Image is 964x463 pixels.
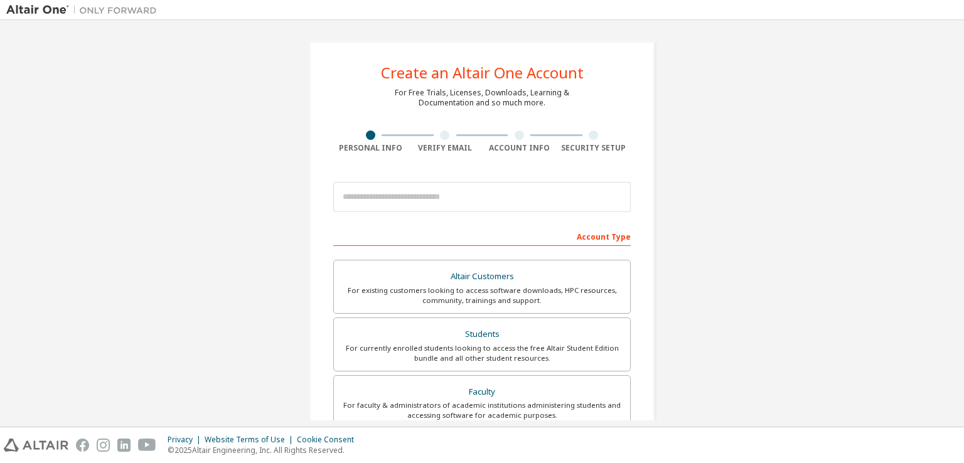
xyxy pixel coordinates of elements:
[97,439,110,452] img: instagram.svg
[205,435,297,445] div: Website Terms of Use
[168,445,361,455] p: © 2025 Altair Engineering, Inc. All Rights Reserved.
[138,439,156,452] img: youtube.svg
[341,268,623,285] div: Altair Customers
[381,65,584,80] div: Create an Altair One Account
[341,343,623,363] div: For currently enrolled students looking to access the free Altair Student Edition bundle and all ...
[341,400,623,420] div: For faculty & administrators of academic institutions administering students and accessing softwa...
[333,226,631,246] div: Account Type
[341,285,623,306] div: For existing customers looking to access software downloads, HPC resources, community, trainings ...
[117,439,131,452] img: linkedin.svg
[341,326,623,343] div: Students
[557,143,631,153] div: Security Setup
[341,383,623,401] div: Faculty
[482,143,557,153] div: Account Info
[6,4,163,16] img: Altair One
[408,143,483,153] div: Verify Email
[4,439,68,452] img: altair_logo.svg
[76,439,89,452] img: facebook.svg
[395,88,569,108] div: For Free Trials, Licenses, Downloads, Learning & Documentation and so much more.
[297,435,361,445] div: Cookie Consent
[333,143,408,153] div: Personal Info
[168,435,205,445] div: Privacy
